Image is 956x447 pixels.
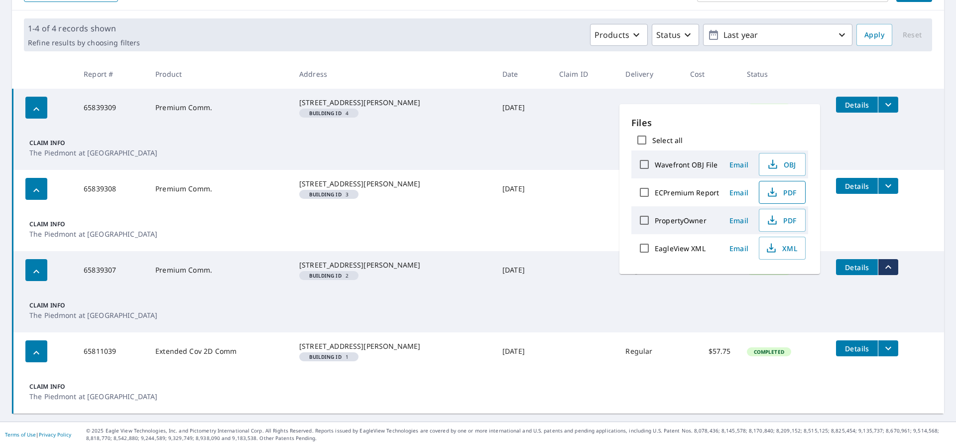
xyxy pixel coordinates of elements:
td: $57.75 [682,332,739,370]
th: Cost [682,59,739,89]
button: Last year [703,24,852,46]
td: 65839307 [76,251,147,289]
th: Product [147,59,291,89]
p: | [5,432,71,438]
td: Regular [617,332,682,370]
button: Email [723,157,755,172]
span: XML [765,242,797,254]
p: Products [595,29,629,41]
span: 4 [303,111,355,116]
button: Email [723,213,755,228]
span: OBJ [765,158,797,170]
td: Regular [617,251,682,289]
label: PropertyOwner [655,216,707,225]
label: Wavefront OBJ File [655,160,717,169]
th: Delivery [617,59,682,89]
td: Premium Comm. [147,251,291,289]
span: Email [727,244,751,253]
p: © 2025 Eagle View Technologies, Inc. and Pictometry International Corp. All Rights Reserved. Repo... [86,427,951,442]
p: The Piedmont at [GEOGRAPHIC_DATA] [29,229,157,239]
span: Details [842,263,872,272]
button: Apply [856,24,892,46]
label: EagleView XML [655,244,706,253]
p: Refine results by choosing filters [28,38,140,47]
p: Files [631,116,808,130]
div: [STREET_ADDRESS][PERSON_NAME] [299,179,486,189]
td: [DATE] [494,332,551,370]
td: Regular [617,170,682,208]
em: Building ID [309,192,342,197]
button: PDF [759,209,806,232]
th: Claim ID [551,59,618,89]
span: PDF [765,214,797,226]
p: Claim Info [29,301,157,310]
span: Details [842,344,872,353]
em: Building ID [309,273,342,278]
button: Email [723,241,755,256]
em: Building ID [309,111,342,116]
button: PDF [759,181,806,204]
td: 65839309 [76,89,147,127]
span: Email [727,188,751,197]
button: Email [723,185,755,200]
p: 1-4 of 4 records shown [28,22,140,34]
p: The Piedmont at [GEOGRAPHIC_DATA] [29,391,157,402]
button: Status [652,24,699,46]
label: ECPremium Report [655,188,719,197]
button: detailsBtn-65839309 [836,97,878,113]
a: Terms of Use [5,431,36,438]
em: Building ID [309,354,342,359]
p: Status [656,29,681,41]
td: [DATE] [494,251,551,289]
button: filesDropdownBtn-65839308 [878,178,898,194]
td: Regular [617,89,682,127]
button: OBJ [759,153,806,176]
span: Email [727,160,751,169]
div: [STREET_ADDRESS][PERSON_NAME] [299,98,486,108]
td: Premium Comm. [147,170,291,208]
th: Report # [76,59,147,89]
button: filesDropdownBtn-65839307 [878,259,898,275]
button: detailsBtn-65839307 [836,259,878,275]
td: [DATE] [494,170,551,208]
span: Details [842,100,872,110]
th: Date [494,59,551,89]
p: Claim Info [29,220,157,229]
p: Claim Info [29,139,157,148]
button: filesDropdownBtn-65811039 [878,340,898,356]
span: Completed [748,348,790,355]
button: filesDropdownBtn-65839309 [878,97,898,113]
span: 2 [303,273,355,278]
button: Products [590,24,648,46]
div: [STREET_ADDRESS][PERSON_NAME] [299,260,486,270]
span: 1 [303,354,355,359]
span: Email [727,216,751,225]
label: Select all [652,136,683,145]
button: detailsBtn-65811039 [836,340,878,356]
th: Status [739,59,829,89]
p: Last year [719,26,836,44]
td: [DATE] [494,89,551,127]
span: PDF [765,186,797,198]
div: [STREET_ADDRESS][PERSON_NAME] [299,341,486,351]
p: The Piedmont at [GEOGRAPHIC_DATA] [29,148,157,158]
td: 65839308 [76,170,147,208]
td: Extended Cov 2D Comm [147,332,291,370]
p: Claim Info [29,382,157,391]
td: Premium Comm. [147,89,291,127]
button: detailsBtn-65839308 [836,178,878,194]
td: 65811039 [76,332,147,370]
button: XML [759,237,806,260]
a: Privacy Policy [39,431,71,438]
span: 3 [303,192,355,197]
td: $57.75 [682,89,739,127]
p: The Piedmont at [GEOGRAPHIC_DATA] [29,310,157,320]
th: Address [291,59,494,89]
span: Details [842,181,872,191]
span: Apply [864,29,884,41]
